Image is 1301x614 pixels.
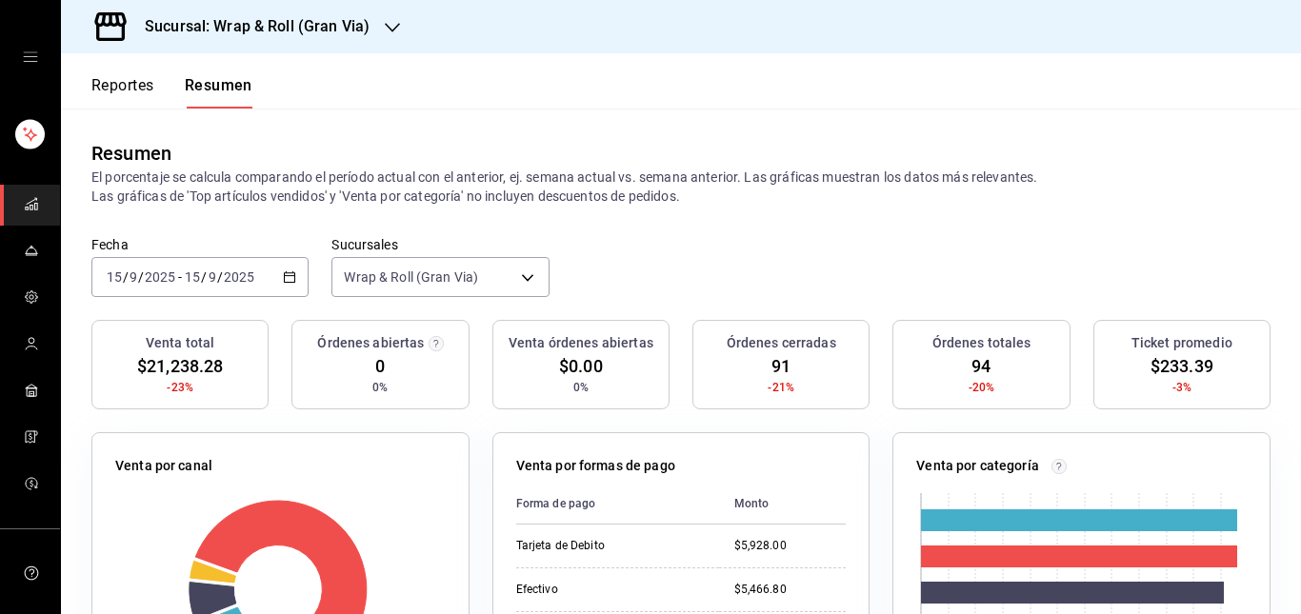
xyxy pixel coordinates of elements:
[144,269,176,285] input: ----
[91,76,154,109] button: Reportes
[115,456,212,476] p: Venta por canal
[932,333,1031,353] h3: Órdenes totales
[178,269,182,285] span: -
[516,582,704,598] div: Efectivo
[91,139,171,168] div: Resumen
[516,484,719,525] th: Forma de pago
[130,15,370,38] h3: Sucursal: Wrap & Roll (Gran Via)
[768,379,794,396] span: -21%
[1172,379,1191,396] span: -3%
[727,333,836,353] h3: Órdenes cerradas
[375,353,385,379] span: 0
[331,238,549,251] label: Sucursales
[344,267,478,287] span: Wrap & Roll (Gran Via)
[734,582,847,598] div: $5,466.80
[167,379,193,396] span: -23%
[23,50,38,65] button: open drawer
[719,484,847,525] th: Monto
[137,353,223,379] span: $21,238.28
[123,269,129,285] span: /
[201,269,207,285] span: /
[969,379,995,396] span: -20%
[916,456,1039,476] p: Venta por categoría
[91,238,309,251] label: Fecha
[509,333,653,353] h3: Venta órdenes abiertas
[559,353,603,379] span: $0.00
[734,538,847,554] div: $5,928.00
[573,379,589,396] span: 0%
[372,379,388,396] span: 0%
[1151,353,1213,379] span: $233.39
[516,456,675,476] p: Venta por formas de pago
[317,333,424,353] h3: Órdenes abiertas
[771,353,791,379] span: 91
[217,269,223,285] span: /
[146,333,214,353] h3: Venta total
[208,269,217,285] input: --
[91,168,1271,206] p: El porcentaje se calcula comparando el período actual con el anterior, ej. semana actual vs. sema...
[106,269,123,285] input: --
[1131,333,1232,353] h3: Ticket promedio
[138,269,144,285] span: /
[516,538,704,554] div: Tarjeta de Debito
[91,76,252,109] div: navigation tabs
[184,269,201,285] input: --
[185,76,252,109] button: Resumen
[223,269,255,285] input: ----
[129,269,138,285] input: --
[971,353,991,379] span: 94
